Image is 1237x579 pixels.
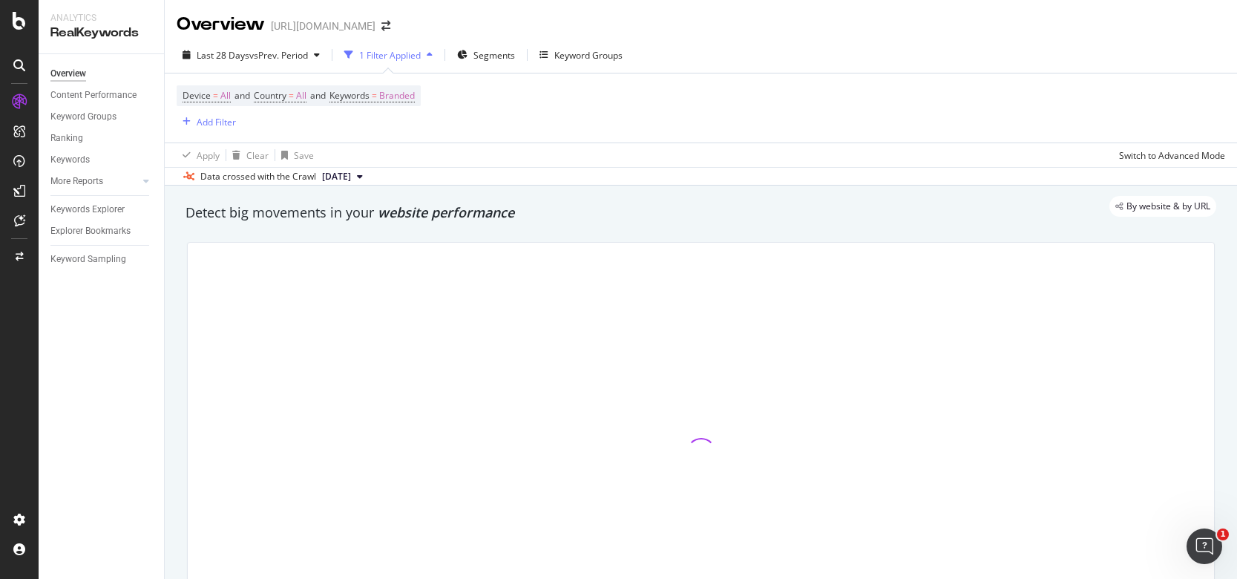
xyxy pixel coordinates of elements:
div: Keyword Sampling [50,252,126,267]
a: Keyword Groups [50,109,154,125]
div: More Reports [50,174,103,189]
button: [DATE] [316,168,369,186]
div: legacy label [1109,196,1216,217]
div: Keywords [50,152,90,168]
span: 1 [1217,529,1229,540]
div: 1 Filter Applied [359,49,421,62]
span: = [289,89,294,102]
a: Overview [50,66,154,82]
div: Ranking [50,131,83,146]
div: arrow-right-arrow-left [381,21,390,31]
span: = [213,89,218,102]
button: Switch to Advanced Mode [1113,143,1225,167]
div: Keywords Explorer [50,202,125,217]
span: Country [254,89,286,102]
a: Content Performance [50,88,154,103]
span: Segments [473,49,515,62]
a: Explorer Bookmarks [50,223,154,239]
span: vs Prev. Period [249,49,308,62]
div: [URL][DOMAIN_NAME] [271,19,375,33]
button: Save [275,143,314,167]
div: Overview [177,12,265,37]
button: Clear [226,143,269,167]
a: Keywords Explorer [50,202,154,217]
div: Clear [246,149,269,162]
span: Keywords [329,89,370,102]
a: Keywords [50,152,154,168]
iframe: Intercom live chat [1187,529,1222,564]
a: Ranking [50,131,154,146]
span: Last 28 Days [197,49,249,62]
div: Switch to Advanced Mode [1119,149,1225,162]
div: Add Filter [197,116,236,128]
button: Keyword Groups [534,43,629,67]
div: Explorer Bookmarks [50,223,131,239]
span: and [234,89,250,102]
div: Keyword Groups [50,109,117,125]
div: Analytics [50,12,152,24]
button: 1 Filter Applied [338,43,439,67]
a: More Reports [50,174,139,189]
a: Keyword Sampling [50,252,154,267]
div: Overview [50,66,86,82]
span: 2025 Sep. 20th [322,170,351,183]
span: By website & by URL [1126,202,1210,211]
span: All [220,85,231,106]
button: Last 28 DaysvsPrev. Period [177,43,326,67]
div: RealKeywords [50,24,152,42]
span: Device [183,89,211,102]
div: Save [294,149,314,162]
div: Keyword Groups [554,49,623,62]
button: Apply [177,143,220,167]
button: Add Filter [177,113,236,131]
span: All [296,85,306,106]
div: Data crossed with the Crawl [200,170,316,183]
div: Apply [197,149,220,162]
span: Branded [379,85,415,106]
span: = [372,89,377,102]
span: and [310,89,326,102]
button: Segments [451,43,521,67]
div: Content Performance [50,88,137,103]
